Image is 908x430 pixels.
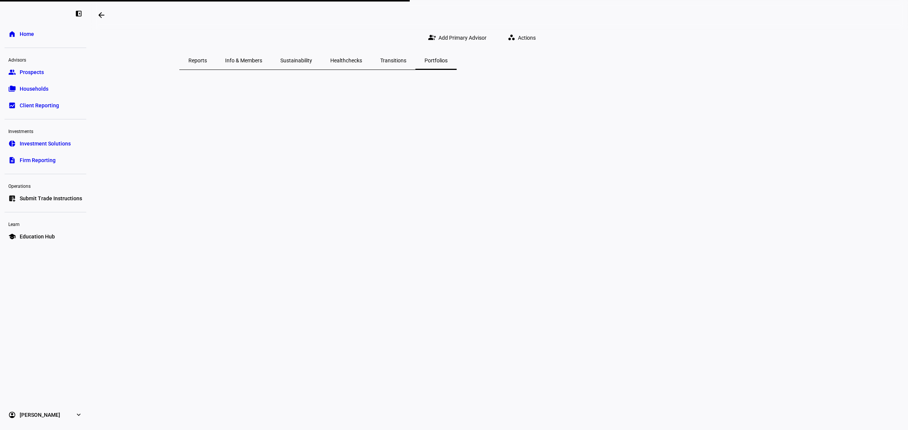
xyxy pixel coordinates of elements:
[20,140,71,147] span: Investment Solutions
[5,136,86,151] a: pie_chartInvestment Solutions
[428,34,436,41] mat-icon: group_add
[20,195,82,202] span: Submit Trade Instructions
[225,58,262,63] span: Info & Members
[8,68,16,76] eth-mat-symbol: group
[5,26,86,42] a: homeHome
[8,156,16,164] eth-mat-symbol: description
[508,34,515,41] mat-icon: workspaces
[330,58,362,63] span: Healthchecks
[20,85,48,93] span: Households
[502,30,545,45] button: Actions
[75,10,82,17] eth-mat-symbol: left_panel_close
[5,153,86,168] a: descriptionFirm Reporting
[8,195,16,202] eth-mat-symbol: list_alt_add
[422,30,496,45] button: Add Primary Advisor
[8,102,16,109] eth-mat-symbol: bid_landscape
[8,140,16,147] eth-mat-symbol: pie_chart
[424,58,448,63] span: Portfolios
[20,156,56,164] span: Firm Reporting
[518,30,536,45] span: Actions
[5,65,86,80] a: groupProspects
[380,58,406,63] span: Transitions
[75,411,82,419] eth-mat-symbol: expand_more
[20,68,44,76] span: Prospects
[5,125,86,136] div: Investments
[20,411,60,419] span: [PERSON_NAME]
[8,85,16,93] eth-mat-symbol: folder_copy
[5,81,86,96] a: folder_copyHouseholds
[438,30,487,45] span: Add Primary Advisor
[20,233,55,240] span: Education Hub
[496,30,545,45] eth-quick-actions: Actions
[5,218,86,229] div: Learn
[5,180,86,191] div: Operations
[8,233,16,240] eth-mat-symbol: school
[5,98,86,113] a: bid_landscapeClient Reporting
[8,411,16,419] eth-mat-symbol: account_circle
[20,102,59,109] span: Client Reporting
[8,30,16,38] eth-mat-symbol: home
[20,30,34,38] span: Home
[5,54,86,65] div: Advisors
[97,11,106,20] mat-icon: arrow_backwards
[280,58,312,63] span: Sustainability
[188,58,207,63] span: Reports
